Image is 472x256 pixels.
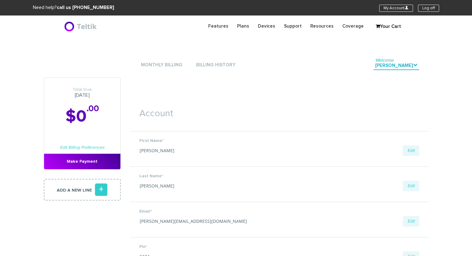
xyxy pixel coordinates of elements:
[233,20,254,32] a: Plans
[95,183,107,196] i: +
[306,20,338,32] a: Resources
[375,58,393,63] span: Welcome
[338,20,368,32] a: Coverage
[57,5,114,10] strong: call us [PHONE_NUMBER]
[130,99,429,122] h1: Account
[44,154,120,169] a: Make Payment
[405,6,409,10] i: U
[44,108,120,126] h2: $0
[44,87,120,98] h3: [DATE]
[139,138,419,144] label: First Name*
[254,20,280,32] a: Devices
[87,104,99,113] sup: .00
[44,179,121,201] a: Add a new line+
[139,208,419,214] label: Email*
[280,20,306,32] a: Support
[64,20,98,33] img: BriteX
[403,216,419,227] a: Edit
[195,61,237,69] a: Billing History
[413,63,418,67] i: .
[139,61,184,69] a: Monthly Billing
[418,5,439,12] a: Log off
[33,5,114,10] span: Need help?
[139,173,419,179] label: Last Name*
[44,87,120,92] span: Total Due
[60,145,105,150] a: Edit Billing Preferences
[379,5,413,12] a: My AccountU
[204,20,233,32] a: Features
[403,181,419,191] a: Edit
[373,22,404,31] a: Your Cart
[374,62,419,70] a: Welcome[PERSON_NAME].
[403,145,419,156] a: Edit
